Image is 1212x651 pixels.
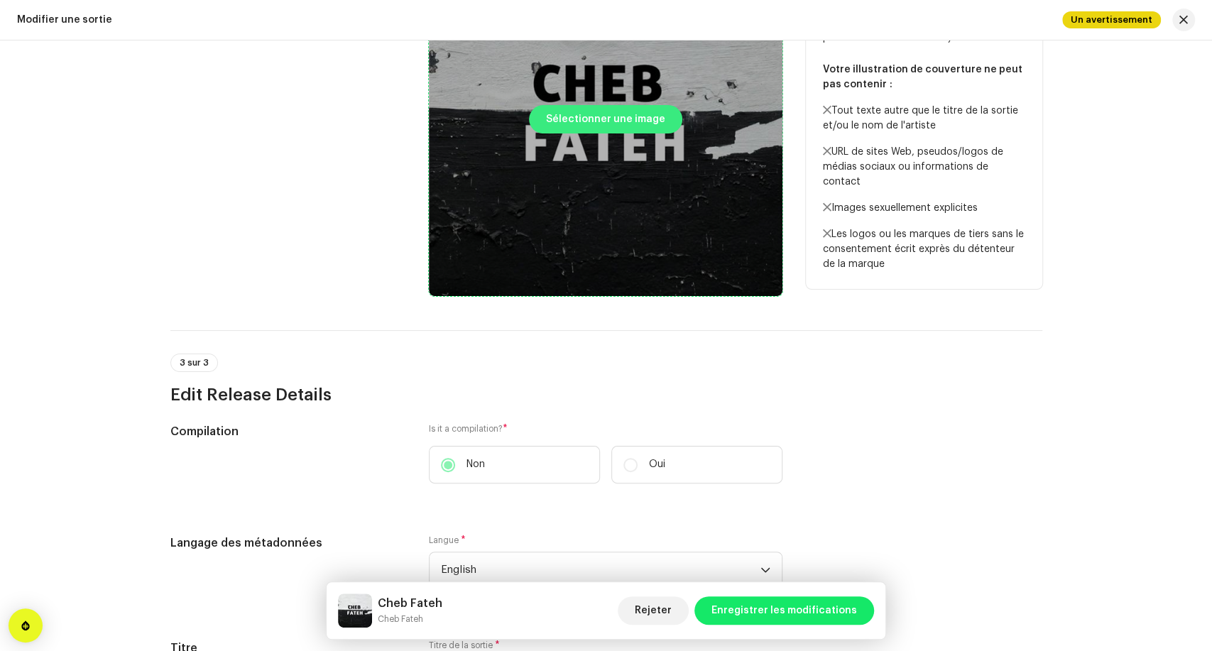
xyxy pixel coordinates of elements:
[441,552,760,588] span: English
[170,383,1042,406] h3: Edit Release Details
[9,608,43,642] div: Open Intercom Messenger
[546,105,665,133] span: Sélectionner une image
[760,552,770,588] div: dropdown trigger
[466,457,485,472] p: Non
[170,535,407,552] h5: Langage des métadonnées
[429,423,782,434] label: Is it a compilation?
[170,423,407,440] h5: Compilation
[649,457,665,472] p: Oui
[823,145,1025,190] p: URL de sites Web, pseudos/logos de médias sociaux ou informations de contact
[711,596,857,625] span: Enregistrer les modifications
[694,596,874,625] button: Enregistrer les modifications
[823,227,1025,272] p: Les logos ou les marques de tiers sans le consentement écrit exprès du détenteur de la marque
[529,105,682,133] button: Sélectionner une image
[429,535,466,546] label: Langue
[378,595,442,612] h5: Cheb Fateh
[378,612,442,626] small: Cheb Fateh
[635,596,672,625] span: Rejeter
[823,201,1025,216] p: Images sexuellement explicites
[338,593,372,628] img: 1f694894-d584-4cd3-b1e1-4f14c31f72e2
[823,62,1025,92] p: Votre illustration de couverture ne peut pas contenir :
[429,640,500,651] label: Titre de la sortie
[823,104,1025,133] p: Tout texte autre que le titre de la sortie et/ou le nom de l'artiste
[618,596,689,625] button: Rejeter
